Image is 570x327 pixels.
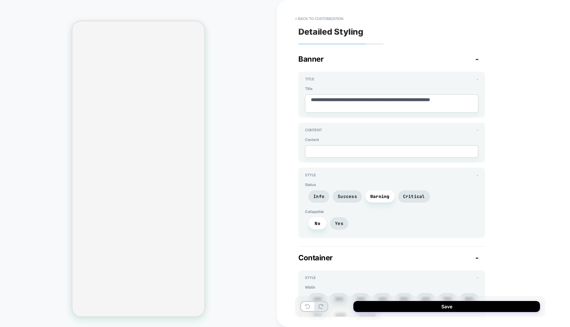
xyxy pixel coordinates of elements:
span: Width [305,285,478,290]
span: Content [305,128,322,132]
span: - [477,77,478,81]
span: Style [305,275,316,280]
span: - [475,55,479,63]
span: - [477,275,478,280]
span: Status [305,182,478,187]
span: Collapsible [305,209,478,214]
span: Title [305,86,478,91]
button: < Back to customization [292,13,347,24]
span: Critical [403,194,425,199]
span: Yes [335,221,343,226]
span: Banner [298,55,323,63]
span: Success [338,194,357,199]
span: Content [305,137,478,142]
span: - [475,253,479,262]
span: Detailed Styling [298,27,363,37]
span: Container [298,253,333,262]
span: - [477,173,478,177]
span: - [477,128,478,132]
span: Title [305,77,314,81]
span: Warning [370,194,390,199]
span: Style [305,173,316,177]
button: Save [353,301,540,312]
span: No [315,221,320,226]
span: Info [313,194,324,199]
